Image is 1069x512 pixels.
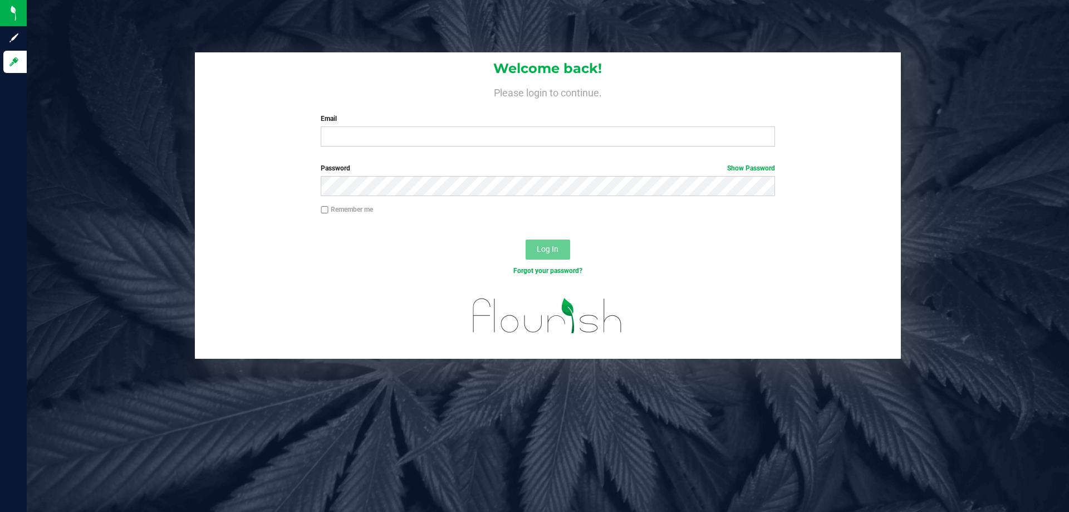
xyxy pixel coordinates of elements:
[321,164,350,172] span: Password
[321,204,373,214] label: Remember me
[537,245,558,253] span: Log In
[321,206,328,214] input: Remember me
[8,56,19,67] inline-svg: Log in
[526,240,570,260] button: Log In
[8,32,19,43] inline-svg: Sign up
[459,287,636,344] img: flourish_logo.svg
[321,114,774,124] label: Email
[195,61,901,76] h1: Welcome back!
[513,267,582,275] a: Forgot your password?
[727,164,775,172] a: Show Password
[195,85,901,98] h4: Please login to continue.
